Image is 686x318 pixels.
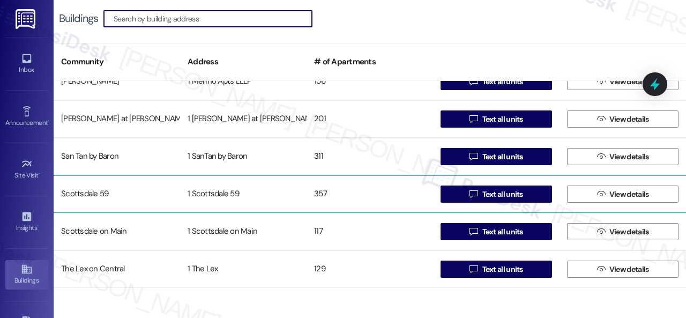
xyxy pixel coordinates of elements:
button: View details [567,223,678,240]
div: 1 Merino Apts LLLP [180,71,307,92]
button: View details [567,186,678,203]
button: Text all units [441,186,552,203]
div: Community [54,49,180,75]
div: Address [180,49,307,75]
span: View details [609,151,649,162]
div: San Tan by Baron [54,146,180,167]
div: 357 [307,183,433,205]
button: Text all units [441,261,552,278]
button: Text all units [441,223,552,240]
input: Search by building address [114,11,312,26]
button: View details [567,261,678,278]
div: 1 Scottsdale 59 [180,183,307,205]
a: Inbox [5,49,48,78]
div: The Lex on Central [54,258,180,280]
div: 201 [307,108,433,130]
button: View details [567,148,678,165]
img: ResiDesk Logo [16,9,38,29]
span: Text all units [482,226,523,238]
span: View details [609,76,649,87]
i:  [597,190,605,198]
span: • [37,223,39,230]
i:  [469,190,478,198]
span: View details [609,264,649,275]
i:  [469,115,478,123]
button: Text all units [441,110,552,128]
i:  [597,152,605,161]
button: View details [567,110,678,128]
div: 1 [PERSON_NAME] at [PERSON_NAME] [180,108,307,130]
a: Buildings [5,260,48,289]
i:  [469,77,478,86]
span: • [39,170,40,178]
span: Text all units [482,76,523,87]
div: [PERSON_NAME] at [PERSON_NAME] [54,108,180,130]
i:  [597,227,605,236]
i:  [597,265,605,273]
a: Insights • [5,208,48,236]
span: Text all units [482,189,523,200]
div: Scottsdale on Main [54,221,180,242]
div: Scottsdale 59 [54,183,180,205]
div: 1 SanTan by Baron [180,146,307,167]
div: [PERSON_NAME] [54,71,180,92]
span: Text all units [482,114,523,125]
div: 117 [307,221,433,242]
div: 1 Scottsdale on Main [180,221,307,242]
div: 311 [307,146,433,167]
span: Text all units [482,151,523,162]
span: • [48,117,49,125]
button: Text all units [441,73,552,90]
div: 129 [307,258,433,280]
i:  [469,265,478,273]
button: Text all units [441,148,552,165]
span: View details [609,114,649,125]
div: 156 [307,71,433,92]
i:  [597,115,605,123]
button: View details [567,73,678,90]
i:  [469,227,478,236]
div: 1 The Lex [180,258,307,280]
i:  [469,152,478,161]
span: View details [609,226,649,238]
div: # of Apartments [307,49,433,75]
a: Site Visit • [5,155,48,184]
span: Text all units [482,264,523,275]
i:  [597,77,605,86]
div: Buildings [59,13,98,24]
span: View details [609,189,649,200]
